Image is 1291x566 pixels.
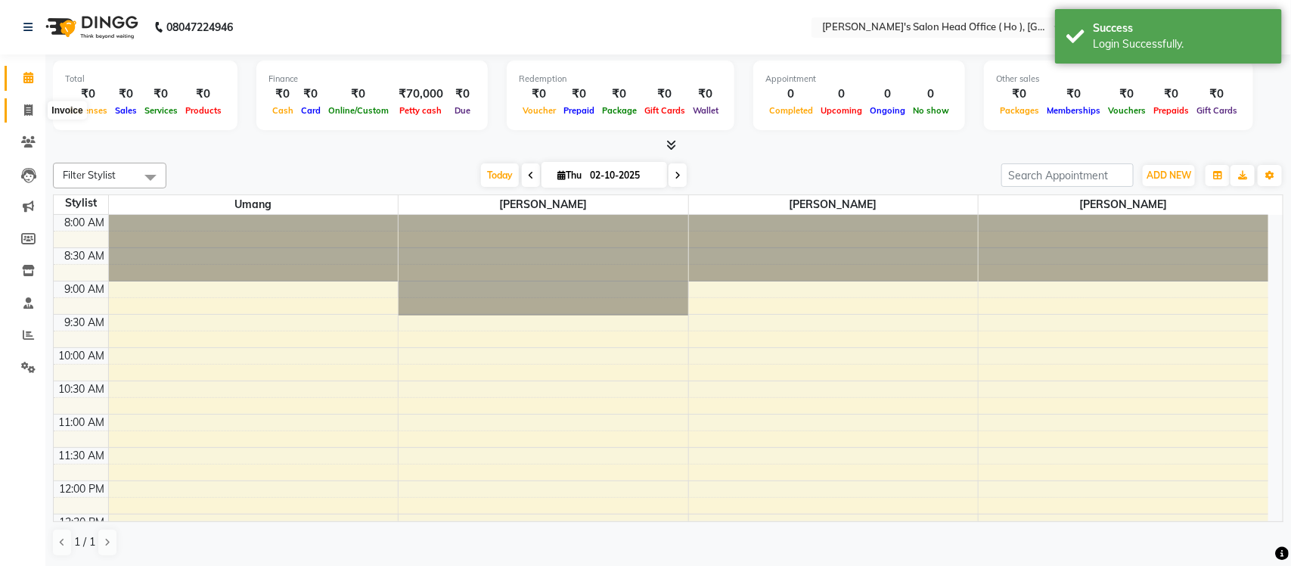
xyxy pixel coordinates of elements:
span: ADD NEW [1147,169,1191,181]
span: Memberships [1043,105,1104,116]
div: 9:30 AM [62,315,108,331]
span: Today [481,163,519,187]
div: ₹0 [996,86,1043,103]
div: 10:30 AM [56,381,108,397]
span: Completed [765,105,817,116]
span: Umang [109,195,399,214]
span: Package [598,105,641,116]
div: ₹0 [641,86,689,103]
div: Other sales [996,73,1241,86]
div: Redemption [519,73,722,86]
div: Finance [268,73,476,86]
span: [PERSON_NAME] [979,195,1268,214]
img: logo [39,6,142,48]
span: Prepaid [560,105,598,116]
input: 2025-10-02 [585,164,661,187]
span: 1 / 1 [74,534,95,550]
span: Filter Stylist [63,169,116,181]
div: ₹0 [689,86,722,103]
div: ₹0 [297,86,324,103]
span: Petty cash [396,105,446,116]
span: Online/Custom [324,105,393,116]
span: Cash [268,105,297,116]
div: 12:00 PM [57,481,108,497]
div: 11:00 AM [56,415,108,431]
div: 0 [909,86,953,103]
div: Login Successfully. [1093,36,1271,52]
div: ₹0 [1150,86,1193,103]
div: ₹0 [519,86,560,103]
div: ₹0 [182,86,225,103]
div: Total [65,73,225,86]
div: 12:30 PM [57,515,108,530]
div: Stylist [54,195,108,211]
div: ₹0 [268,86,297,103]
span: Due [451,105,474,116]
div: ₹0 [65,86,111,103]
div: 8:30 AM [62,248,108,264]
div: 0 [817,86,866,103]
b: 08047224946 [166,6,233,48]
div: ₹0 [1104,86,1150,103]
span: No show [909,105,953,116]
div: ₹0 [598,86,641,103]
span: Packages [996,105,1043,116]
span: Ongoing [866,105,909,116]
button: ADD NEW [1143,165,1195,186]
span: [PERSON_NAME] [399,195,688,214]
span: Products [182,105,225,116]
span: Card [297,105,324,116]
span: Thu [554,169,585,181]
div: ₹70,000 [393,86,449,103]
div: 11:30 AM [56,448,108,464]
span: Prepaids [1150,105,1193,116]
div: Appointment [765,73,953,86]
span: Gift Cards [1193,105,1241,116]
div: Success [1093,20,1271,36]
div: ₹0 [1043,86,1104,103]
span: Wallet [689,105,722,116]
div: 8:00 AM [62,215,108,231]
div: ₹0 [324,86,393,103]
div: 0 [866,86,909,103]
div: ₹0 [560,86,598,103]
div: ₹0 [111,86,141,103]
div: Invoice [48,101,86,120]
div: ₹0 [1193,86,1241,103]
div: ₹0 [141,86,182,103]
span: Voucher [519,105,560,116]
div: 9:00 AM [62,281,108,297]
span: Sales [111,105,141,116]
span: Services [141,105,182,116]
div: 0 [765,86,817,103]
div: ₹0 [449,86,476,103]
span: Gift Cards [641,105,689,116]
span: [PERSON_NAME] [689,195,979,214]
span: Vouchers [1104,105,1150,116]
div: 10:00 AM [56,348,108,364]
span: Upcoming [817,105,866,116]
input: Search Appointment [1001,163,1134,187]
